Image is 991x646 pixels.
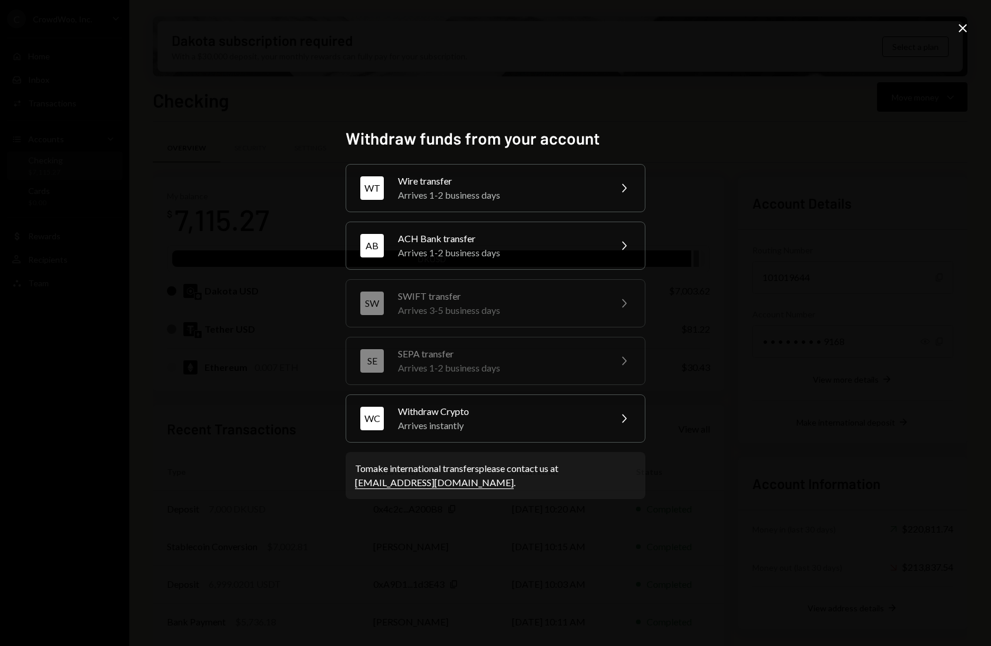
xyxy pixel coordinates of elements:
[398,303,602,317] div: Arrives 3-5 business days
[360,176,384,200] div: WT
[346,164,645,212] button: WTWire transferArrives 1-2 business days
[346,279,645,327] button: SWSWIFT transferArrives 3-5 business days
[398,347,602,361] div: SEPA transfer
[355,461,636,490] div: To make international transfers please contact us at .
[398,232,602,246] div: ACH Bank transfer
[346,222,645,270] button: ABACH Bank transferArrives 1-2 business days
[398,419,602,433] div: Arrives instantly
[398,361,602,375] div: Arrives 1-2 business days
[346,337,645,385] button: SESEPA transferArrives 1-2 business days
[346,394,645,443] button: WCWithdraw CryptoArrives instantly
[360,349,384,373] div: SE
[398,174,602,188] div: Wire transfer
[360,234,384,257] div: AB
[398,289,602,303] div: SWIFT transfer
[398,404,602,419] div: Withdraw Crypto
[355,477,514,489] a: [EMAIL_ADDRESS][DOMAIN_NAME]
[360,407,384,430] div: WC
[398,246,602,260] div: Arrives 1-2 business days
[398,188,602,202] div: Arrives 1-2 business days
[360,292,384,315] div: SW
[346,127,645,150] h2: Withdraw funds from your account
